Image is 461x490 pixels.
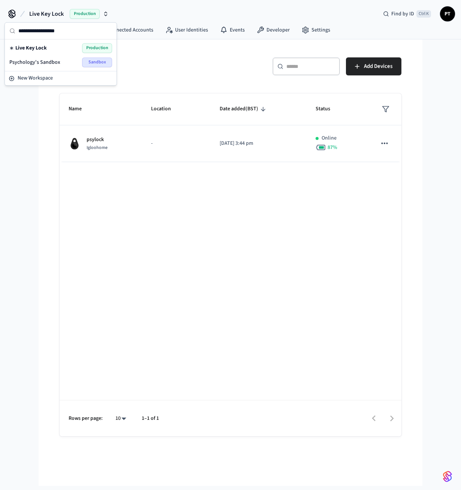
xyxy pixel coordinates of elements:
[328,144,337,151] span: 87 %
[82,43,112,53] span: Production
[112,413,130,424] div: 10
[18,74,53,82] span: New Workspace
[440,6,455,21] button: PT
[87,144,108,151] span: Igloohome
[5,39,117,71] div: Suggestions
[69,103,91,115] span: Name
[316,103,340,115] span: Status
[377,7,437,21] div: Find by IDCtrl K
[443,470,452,482] img: SeamLogoGradient.69752ec5.svg
[69,415,103,422] p: Rows per page:
[220,140,298,147] p: [DATE] 3:44 pm
[251,23,296,37] a: Developer
[296,23,336,37] a: Settings
[82,57,112,67] span: Sandbox
[142,415,159,422] p: 1–1 of 1
[151,140,202,147] p: -
[346,57,401,75] button: Add Devices
[441,7,454,21] span: PT
[29,9,64,18] span: Live Key Lock
[151,103,181,115] span: Location
[322,134,337,142] p: Online
[69,138,81,150] img: igloohome_igke
[60,57,226,73] h5: Devices
[15,44,47,52] span: Live Key Lock
[159,23,214,37] a: User Identities
[220,103,268,115] span: Date added(BST)
[91,23,159,37] a: Connected Accounts
[60,93,401,162] table: sticky table
[9,59,60,66] span: Psychology's Sandbox
[364,62,392,71] span: Add Devices
[70,9,100,19] span: Production
[391,10,414,18] span: Find by ID
[214,23,251,37] a: Events
[87,136,108,144] p: psylock
[6,72,116,84] button: New Workspace
[416,10,431,18] span: Ctrl K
